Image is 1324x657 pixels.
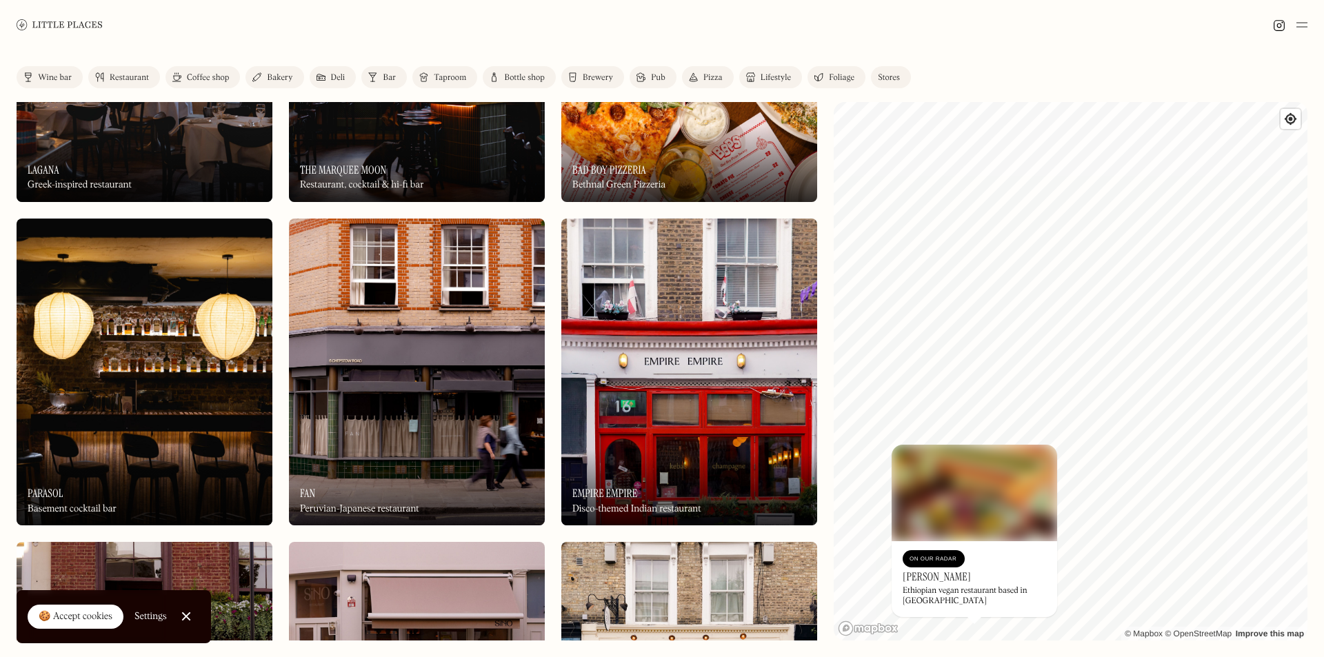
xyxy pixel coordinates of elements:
[300,163,386,176] h3: The Marquee Moon
[17,219,272,525] a: ParasolParasolParasolBasement cocktail bar
[703,74,723,82] div: Pizza
[300,179,424,191] div: Restaurant, cocktail & hi-fi bar
[361,66,407,88] a: Bar
[829,74,854,82] div: Foliage
[187,74,229,82] div: Coffee shop
[630,66,676,88] a: Pub
[504,74,545,82] div: Bottle shop
[434,74,466,82] div: Taproom
[892,445,1057,541] img: Beza
[572,503,701,515] div: Disco-themed Indian restaurant
[903,586,1046,606] div: Ethiopian vegan restaurant based in [GEOGRAPHIC_DATA]
[28,179,132,191] div: Greek-inspired restaurant
[28,163,59,176] h3: Lagana
[572,179,665,191] div: Bethnal Green Pizzeria
[289,219,545,525] img: Fan
[38,74,72,82] div: Wine bar
[838,620,899,636] a: Mapbox homepage
[561,66,624,88] a: Brewery
[572,163,646,176] h3: Bad Boy Pizzeria
[28,487,63,500] h3: Parasol
[892,445,1057,617] a: BezaBezaOn Our Radar[PERSON_NAME]Ethiopian vegan restaurant based in [GEOGRAPHIC_DATA]
[1165,629,1232,638] a: OpenStreetMap
[383,74,396,82] div: Bar
[1125,629,1163,638] a: Mapbox
[1236,629,1304,638] a: Improve this map
[903,570,971,583] h3: [PERSON_NAME]
[739,66,802,88] a: Lifestyle
[28,503,117,515] div: Basement cocktail bar
[651,74,665,82] div: Pub
[28,605,123,629] a: 🍪 Accept cookies
[39,610,112,624] div: 🍪 Accept cookies
[910,552,958,566] div: On Our Radar
[245,66,303,88] a: Bakery
[172,603,200,630] a: Close Cookie Popup
[1281,109,1301,129] button: Find my location
[310,66,357,88] a: Deli
[267,74,292,82] div: Bakery
[878,74,900,82] div: Stores
[88,66,160,88] a: Restaurant
[561,219,817,525] a: Empire EmpireEmpire EmpireEmpire EmpireDisco-themed Indian restaurant
[185,616,186,617] div: Close Cookie Popup
[808,66,865,88] a: Foliage
[761,74,791,82] div: Lifestyle
[300,503,419,515] div: Peruvian-Japanese restaurant
[331,74,345,82] div: Deli
[583,74,613,82] div: Brewery
[165,66,240,88] a: Coffee shop
[134,611,167,621] div: Settings
[289,219,545,525] a: FanFanFanPeruvian-Japanese restaurant
[110,74,149,82] div: Restaurant
[134,601,167,632] a: Settings
[572,487,637,500] h3: Empire Empire
[682,66,734,88] a: Pizza
[483,66,556,88] a: Bottle shop
[871,66,911,88] a: Stores
[561,219,817,525] img: Empire Empire
[834,102,1307,640] canvas: Map
[300,487,315,500] h3: Fan
[17,66,83,88] a: Wine bar
[412,66,477,88] a: Taproom
[17,219,272,525] img: Parasol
